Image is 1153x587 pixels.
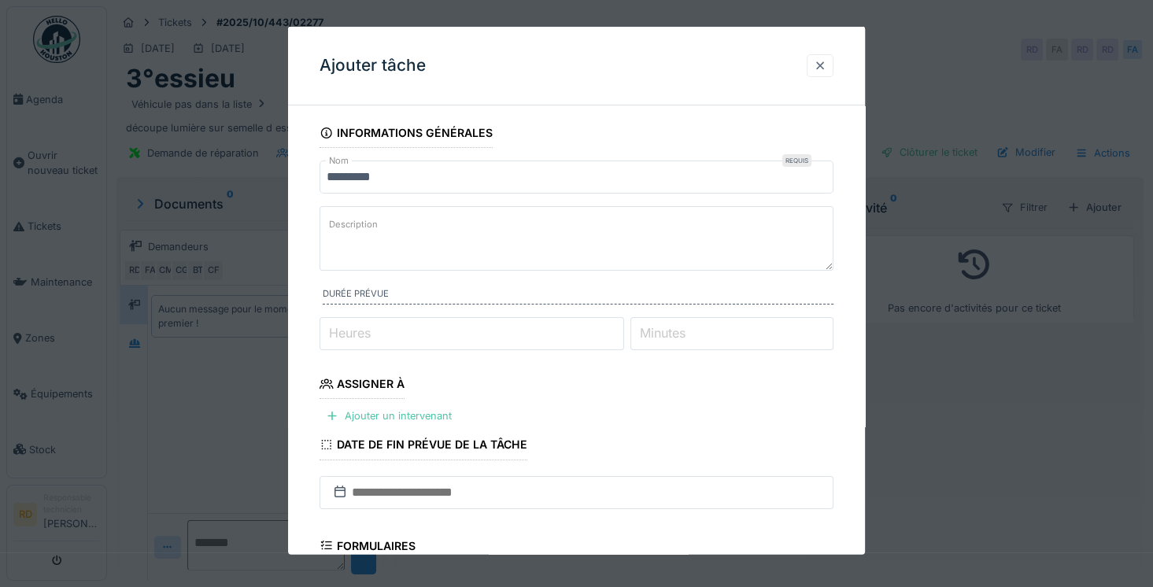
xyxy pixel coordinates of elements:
[782,154,811,167] div: Requis
[326,154,352,168] label: Nom
[320,372,405,399] div: Assigner à
[320,433,527,460] div: Date de fin prévue de la tâche
[320,405,458,426] div: Ajouter un intervenant
[323,287,833,305] label: Durée prévue
[326,215,381,234] label: Description
[326,323,374,342] label: Heures
[637,323,689,342] label: Minutes
[320,533,416,560] div: Formulaires
[320,121,493,148] div: Informations générales
[320,56,426,76] h3: Ajouter tâche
